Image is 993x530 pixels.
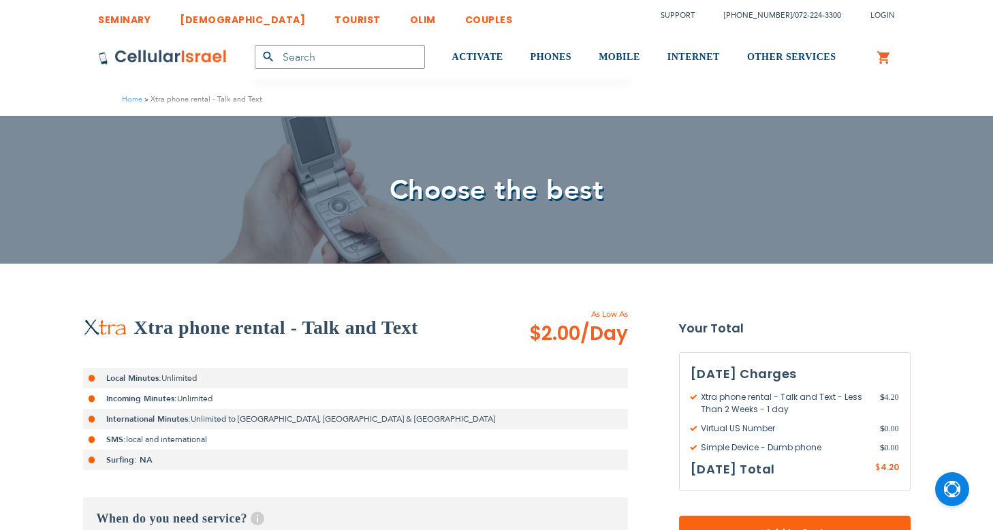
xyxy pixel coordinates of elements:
a: ACTIVATE [452,32,503,83]
span: Xtra phone rental - Talk and Text - Less Than 2 Weeks - 1 day [691,391,880,416]
span: OTHER SERVICES [747,52,836,62]
a: [DEMOGRAPHIC_DATA] [180,3,305,29]
a: SEMINARY [98,3,151,29]
span: PHONES [531,52,572,62]
strong: Local Minutes: [106,373,161,384]
span: Virtual US Number [691,422,880,435]
a: OLIM [410,3,436,29]
li: Xtra phone rental - Talk and Text [142,93,262,106]
span: INTERNET [667,52,720,62]
h3: [DATE] Total [691,459,775,480]
h3: [DATE] Charges [691,364,899,384]
span: 0.00 [880,422,899,435]
span: $ [875,462,881,474]
a: Support [661,10,695,20]
a: 072-224-3300 [795,10,841,20]
strong: Your Total [679,318,911,339]
strong: Surfing: NA [106,454,153,465]
li: / [710,5,841,25]
li: Unlimited [83,368,628,388]
span: Choose the best [390,172,604,209]
span: /Day [580,320,628,347]
a: [PHONE_NUMBER] [724,10,792,20]
span: MOBILE [599,52,640,62]
input: Search [255,45,425,69]
span: $ [880,441,885,454]
span: ACTIVATE [452,52,503,62]
strong: International Minutes: [106,414,191,424]
h2: Xtra phone rental - Talk and Text [134,314,418,341]
span: Help [251,512,264,525]
span: $2.00 [529,320,628,347]
a: PHONES [531,32,572,83]
span: 4.20 [880,391,899,416]
span: 0.00 [880,441,899,454]
img: Xtra phone rental - Talk and Text [83,319,127,337]
span: Login [870,10,895,20]
a: OTHER SERVICES [747,32,836,83]
li: Unlimited to [GEOGRAPHIC_DATA], [GEOGRAPHIC_DATA] & [GEOGRAPHIC_DATA] [83,409,628,429]
a: COUPLES [465,3,513,29]
strong: SMS: [106,434,126,445]
li: Unlimited [83,388,628,409]
span: 4.20 [881,461,899,473]
img: Cellular Israel Logo [98,49,227,65]
span: As Low As [492,308,628,320]
a: INTERNET [667,32,720,83]
span: $ [880,391,885,403]
a: MOBILE [599,32,640,83]
span: $ [880,422,885,435]
strong: Incoming Minutes: [106,393,177,404]
a: Home [122,94,142,104]
span: Simple Device - Dumb phone [691,441,880,454]
a: TOURIST [334,3,381,29]
li: local and international [83,429,628,450]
